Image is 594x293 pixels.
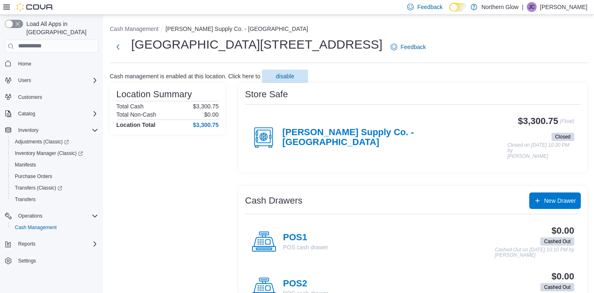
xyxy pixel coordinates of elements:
span: Catalog [15,109,98,119]
span: Feedback [401,43,426,51]
h3: Cash Drawers [245,196,302,206]
span: Users [15,75,98,85]
div: Jesse Cettina [527,2,537,12]
button: Inventory [2,124,101,136]
span: Manifests [12,160,98,170]
p: Closed on [DATE] 10:30 PM by [PERSON_NAME] [507,143,574,159]
button: Operations [15,211,46,221]
span: Purchase Orders [15,173,52,180]
p: $0.00 [204,111,219,118]
span: Purchase Orders [12,171,98,181]
button: Reports [2,238,101,250]
nav: An example of EuiBreadcrumbs [110,25,587,35]
span: JC [529,2,535,12]
p: | [522,2,523,12]
span: Cash Management [15,224,57,231]
a: Transfers [12,195,39,204]
span: Home [15,59,98,69]
span: Customers [18,94,42,101]
button: Home [2,58,101,70]
button: Settings [2,255,101,267]
a: Home [15,59,35,69]
span: Feedback [417,3,442,11]
h4: Location Total [116,122,156,128]
span: Customers [15,92,98,102]
h4: $3,300.75 [193,122,219,128]
p: Northern Glow [481,2,519,12]
span: Cashed Out [540,283,574,291]
span: Operations [15,211,98,221]
span: Operations [18,213,42,219]
h3: $0.00 [552,272,574,281]
input: Dark Mode [449,3,467,12]
span: Settings [15,255,98,266]
button: Cash Management [8,222,101,233]
h1: [GEOGRAPHIC_DATA][STREET_ADDRESS] [131,36,382,53]
h4: POS2 [283,279,328,289]
h4: POS1 [283,232,328,243]
span: Users [18,77,31,84]
button: Users [15,75,34,85]
button: Users [2,75,101,86]
span: Manifests [15,162,36,168]
h6: Total Cash [116,103,144,110]
button: Next [110,39,126,55]
a: Transfers (Classic) [12,183,66,193]
button: Reports [15,239,39,249]
span: Cashed Out [544,284,570,291]
span: New Drawer [544,197,576,205]
span: Load All Apps in [GEOGRAPHIC_DATA] [23,20,98,36]
span: Closed [555,133,570,141]
a: Adjustments (Classic) [12,137,72,147]
span: Inventory Manager (Classic) [12,148,98,158]
p: Cashed Out on [DATE] 10:10 PM by [PERSON_NAME] [495,247,574,258]
span: Closed [552,133,574,141]
span: Cash Management [12,223,98,232]
span: Transfers [12,195,98,204]
a: Cash Management [12,223,60,232]
h3: $0.00 [552,226,574,236]
a: Transfers (Classic) [8,182,101,194]
button: Purchase Orders [8,171,101,182]
span: Transfers (Classic) [12,183,98,193]
p: [PERSON_NAME] [540,2,587,12]
button: Catalog [2,108,101,120]
span: Reports [18,241,35,247]
button: disable [262,70,308,83]
h3: $3,300.75 [518,116,559,126]
span: Cashed Out [540,237,574,246]
button: Cash Management [110,26,158,32]
p: (Float) [560,116,574,131]
span: Inventory Manager (Classic) [15,150,83,157]
button: Manifests [8,159,101,171]
button: [PERSON_NAME] Supply Co. - [GEOGRAPHIC_DATA] [165,26,308,32]
span: disable [276,72,294,80]
a: Inventory Manager (Classic) [8,148,101,159]
button: Catalog [15,109,38,119]
span: Cashed Out [544,238,570,245]
a: Manifests [12,160,39,170]
p: POS cash drawer [283,243,328,251]
span: Catalog [18,110,35,117]
h3: Store Safe [245,89,288,99]
img: Cova [16,3,54,11]
a: Settings [15,256,39,266]
button: Transfers [8,194,101,205]
nav: Complex example [5,54,98,288]
a: Inventory Manager (Classic) [12,148,86,158]
a: Adjustments (Classic) [8,136,101,148]
h4: [PERSON_NAME] Supply Co. - [GEOGRAPHIC_DATA] [282,127,507,148]
a: Customers [15,92,45,102]
a: Purchase Orders [12,171,56,181]
button: Operations [2,210,101,222]
span: Reports [15,239,98,249]
span: Adjustments (Classic) [15,138,69,145]
a: Feedback [387,39,429,55]
span: Inventory [15,125,98,135]
span: Adjustments (Classic) [12,137,98,147]
h6: Total Non-Cash [116,111,156,118]
span: Inventory [18,127,38,134]
button: Customers [2,91,101,103]
button: Inventory [15,125,42,135]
